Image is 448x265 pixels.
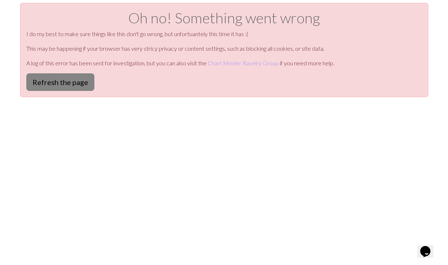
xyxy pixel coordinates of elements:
[26,30,422,38] p: I do my best to make sure things like this don't go wrong, but unfortuantely this time it has :(
[26,9,422,27] h1: Oh no! Something went wrong
[26,59,422,68] p: A log of this error has been sent for investigation, but you can also visit the if you need more ...
[208,59,279,66] a: Chart Minder Ravelry Group
[26,44,422,53] p: This may be happening if your browser has very stricy privacy or content settings, such as blocki...
[417,236,441,258] iframe: chat widget
[26,73,94,91] button: Refresh the page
